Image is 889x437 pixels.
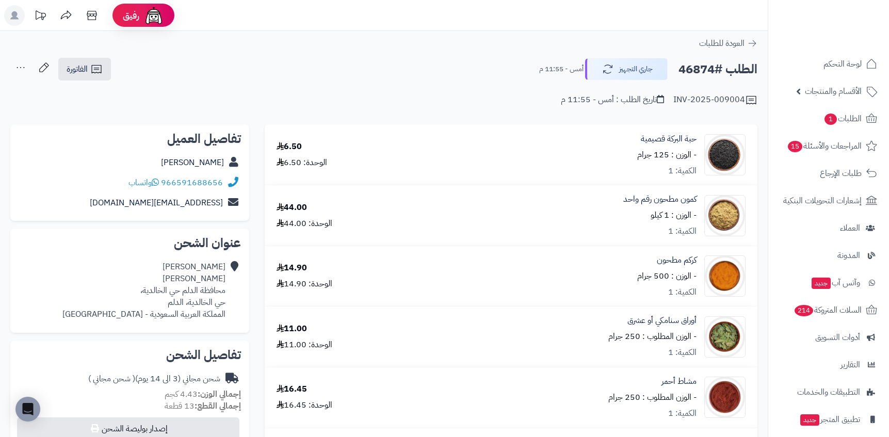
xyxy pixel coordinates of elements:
[661,376,697,387] a: مشاط أحمر
[161,176,223,189] a: 966591688656
[277,339,332,351] div: الوحدة: 11.00
[794,304,814,316] span: 214
[800,414,819,426] span: جديد
[668,286,697,298] div: الكمية: 1
[15,397,40,422] div: Open Intercom Messenger
[58,58,111,80] a: الفاتورة
[774,352,883,377] a: التقارير
[673,94,757,106] div: INV-2025-009004
[657,254,697,266] a: كركم مطحون
[815,330,860,345] span: أدوات التسويق
[774,188,883,213] a: إشعارات التحويلات البنكية
[705,316,745,358] img: 1645466661-Circaea%20Leaves-90x90.jpg
[165,400,241,412] small: 13 قطعة
[699,37,757,50] a: العودة للطلبات
[277,141,302,153] div: 6.50
[637,149,697,161] small: - الوزن : 125 جرام
[651,209,697,221] small: - الوزن : 1 كيلو
[797,385,860,399] span: التطبيقات والخدمات
[62,261,225,320] div: [PERSON_NAME] [PERSON_NAME] محافظة الدلم حي الخالدية، حي الخالدية، الدلم المملكة العربية السعودية...
[699,37,745,50] span: العودة للطلبات
[705,255,745,297] img: 1639894895-Turmeric%20Powder%202-90x90.jpg
[277,383,307,395] div: 16.45
[623,193,697,205] a: كمون مطحون رقم واحد
[823,111,862,126] span: الطلبات
[668,225,697,237] div: الكمية: 1
[705,134,745,175] img: black%20caraway-90x90.jpg
[774,380,883,404] a: التطبيقات والخدمات
[774,161,883,186] a: طلبات الإرجاع
[824,113,837,125] span: 1
[277,218,332,230] div: الوحدة: 44.00
[774,325,883,350] a: أدوات التسويق
[19,237,241,249] h2: عنوان الشحن
[277,323,307,335] div: 11.00
[840,358,860,372] span: التقارير
[585,58,668,80] button: جاري التجهيز
[195,400,241,412] strong: إجمالي القطع:
[705,377,745,418] img: 1660148305-Mushat%20Red-90x90.jpg
[774,298,883,322] a: السلات المتروكة214
[27,5,53,28] a: تحديثات المنصة
[277,278,332,290] div: الوحدة: 14.90
[608,330,697,343] small: - الوزن المطلوب : 250 جرام
[812,278,831,289] span: جديد
[787,139,862,153] span: المراجعات والأسئلة
[277,157,327,169] div: الوحدة: 6.50
[794,303,862,317] span: السلات المتروكة
[123,9,139,22] span: رفيق
[165,388,241,400] small: 4.43 كجم
[837,248,860,263] span: المدونة
[774,243,883,268] a: المدونة
[277,399,332,411] div: الوحدة: 16.45
[811,276,860,290] span: وآتس آب
[819,20,879,42] img: logo-2.png
[277,262,307,274] div: 14.90
[539,64,584,74] small: أمس - 11:55 م
[668,165,697,177] div: الكمية: 1
[90,197,223,209] a: [EMAIL_ADDRESS][DOMAIN_NAME]
[161,156,224,169] a: [PERSON_NAME]
[678,59,757,80] h2: الطلب #46874
[88,373,135,385] span: ( شحن مجاني )
[783,193,862,208] span: إشعارات التحويلات البنكية
[198,388,241,400] strong: إجمالي الوزن:
[67,63,88,75] span: الفاتورة
[608,391,697,403] small: - الوزن المطلوب : 250 جرام
[627,315,697,327] a: أوراق سنامكي أو عشرق
[637,270,697,282] small: - الوزن : 500 جرام
[799,412,860,427] span: تطبيق المتجر
[787,140,802,152] span: 15
[774,270,883,295] a: وآتس آبجديد
[641,133,697,145] a: حبة البركة قصيمية
[668,347,697,359] div: الكمية: 1
[143,5,164,26] img: ai-face.png
[774,134,883,158] a: المراجعات والأسئلة15
[774,52,883,76] a: لوحة التحكم
[805,84,862,99] span: الأقسام والمنتجات
[823,57,862,71] span: لوحة التحكم
[774,216,883,240] a: العملاء
[668,408,697,419] div: الكمية: 1
[840,221,860,235] span: العملاء
[774,106,883,131] a: الطلبات1
[19,133,241,145] h2: تفاصيل العميل
[820,166,862,181] span: طلبات الإرجاع
[561,94,664,106] div: تاريخ الطلب : أمس - 11:55 م
[19,349,241,361] h2: تفاصيل الشحن
[88,373,220,385] div: شحن مجاني (3 الى 14 يوم)
[705,195,745,236] img: 1628250155-Cumin%20Powder-90x90.jpg
[277,202,307,214] div: 44.00
[774,407,883,432] a: تطبيق المتجرجديد
[128,176,159,189] a: واتساب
